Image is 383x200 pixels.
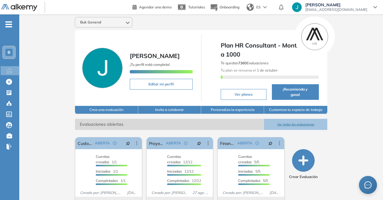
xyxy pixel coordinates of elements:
[132,3,172,10] a: Agendar una demo
[167,169,194,174] span: 12/12
[201,106,264,114] button: Personaliza la experiencia
[138,106,201,114] button: Invita a colaborar
[305,7,367,12] span: [EMAIL_ADDRESS][DOMAIN_NAME]
[96,178,126,183] span: 1/1
[221,41,319,59] span: Plan HR Consultant - Month - 701 a 1000
[96,169,111,174] span: Iniciadas
[167,178,201,183] span: 12/12
[96,169,118,174] span: 1/1
[238,178,260,183] span: Completados
[221,68,278,72] span: Tu plan se renueva el
[167,154,181,164] span: Cuentas creadas
[82,48,123,88] img: Foto de perfil
[289,149,318,180] button: Crear Evaluación
[220,5,239,9] span: Onboarding
[125,190,139,195] span: [DATE]
[167,154,192,164] span: 12/12
[188,5,205,9] span: Tutoriales
[184,141,188,145] span: check-circle
[210,1,239,14] button: Onboarding
[130,62,170,67] span: ¡Tu perfil está completo!
[238,154,259,164] span: 5/5
[238,169,260,174] span: 5/5
[264,119,327,130] button: Ver todas las evaluaciones
[238,178,268,183] span: 5/5
[95,140,110,146] span: ABIERTA
[197,141,201,146] span: pushpin
[289,174,318,180] span: Crear Evaluación
[96,154,117,164] span: 1/1
[221,61,269,65] span: Te quedan Evaluaciones
[192,138,206,148] button: pushpin
[8,50,11,55] span: B
[238,61,247,65] b: 7360
[75,106,138,114] button: Crea una evaluación
[80,20,101,25] span: Buk General
[237,140,252,146] span: ABIERTA
[256,5,261,10] span: ES
[130,79,192,90] button: Editar mi perfil
[247,4,254,11] img: world
[139,5,172,9] span: Agendar una demo
[256,68,278,72] b: 1 de octubre
[238,169,253,174] span: Iniciadas
[78,137,92,149] a: Customer Edu T&C | Col
[267,190,282,195] span: [DATE]
[221,89,266,100] button: Ver planes
[78,190,124,195] span: Creado por: [PERSON_NAME]
[263,6,267,8] img: arrow
[126,141,130,146] span: pushpin
[167,169,182,174] span: Iniciadas
[167,178,189,183] span: Completados
[130,52,180,60] span: [PERSON_NAME]
[113,141,117,145] span: check-circle
[264,138,277,148] button: pushpin
[190,190,211,195] span: 27 ago. 2025
[166,140,181,146] span: ABIERTA
[96,154,110,164] span: Cuentas creadas
[238,154,252,164] span: Cuentas creadas
[268,141,272,146] span: pushpin
[149,190,190,195] span: Creado por: [PERSON_NAME]
[121,138,135,148] button: pushpin
[5,24,12,25] i: -
[220,190,267,195] span: Creado por: [PERSON_NAME]
[75,119,264,130] span: Evaluaciones abiertas
[149,137,164,149] a: Proyectos | [GEOGRAPHIC_DATA] (Nueva)
[255,141,259,145] span: check-circle
[364,181,372,189] span: message
[264,106,327,114] button: Customiza tu espacio de trabajo
[1,4,37,11] img: Logo
[96,178,118,183] span: Completados
[272,84,319,100] button: ¡Recomienda y gana!
[220,137,235,149] a: Finance Analyst | Col
[305,2,367,7] span: [PERSON_NAME]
